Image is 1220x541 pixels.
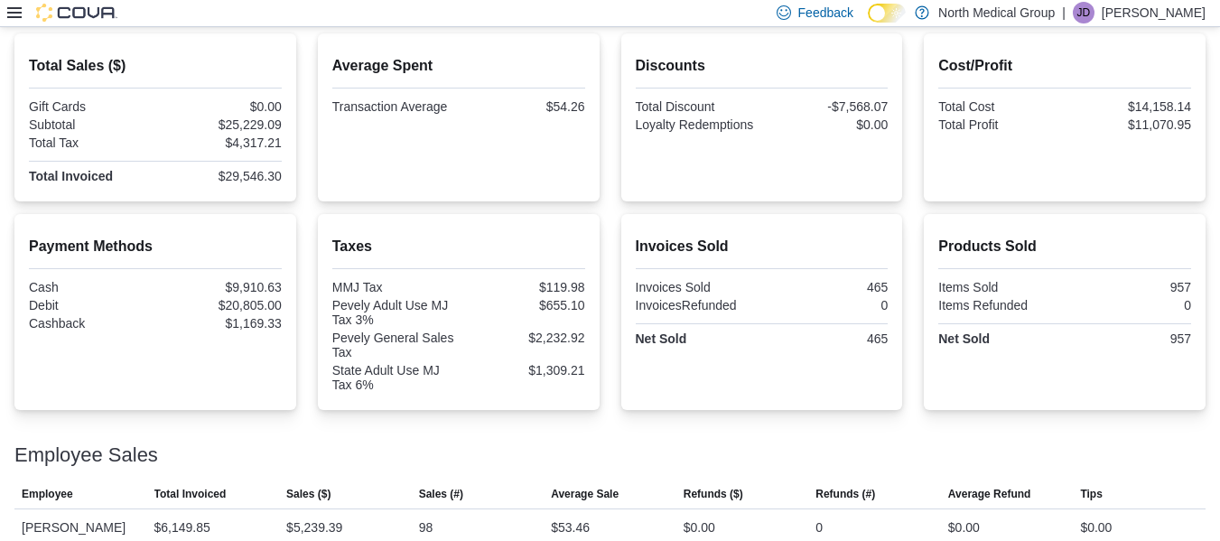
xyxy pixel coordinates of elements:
[636,298,759,312] div: InvoicesRefunded
[462,99,585,114] div: $54.26
[1102,2,1206,23] p: [PERSON_NAME]
[1062,2,1066,23] p: |
[765,280,888,294] div: 465
[286,487,331,501] span: Sales ($)
[29,316,152,331] div: Cashback
[868,4,906,23] input: Dark Mode
[1080,517,1112,538] div: $0.00
[22,487,73,501] span: Employee
[29,169,113,183] strong: Total Invoiced
[938,280,1061,294] div: Items Sold
[765,298,888,312] div: 0
[332,236,585,257] h2: Taxes
[332,363,455,392] div: State Adult Use MJ Tax 6%
[1068,331,1191,346] div: 957
[29,55,282,77] h2: Total Sales ($)
[332,55,585,77] h2: Average Spent
[332,280,455,294] div: MMJ Tax
[462,298,585,312] div: $655.10
[551,487,619,501] span: Average Sale
[29,298,152,312] div: Debit
[1077,2,1091,23] span: JD
[938,55,1191,77] h2: Cost/Profit
[765,331,888,346] div: 465
[154,487,227,501] span: Total Invoiced
[29,99,152,114] div: Gift Cards
[636,117,759,132] div: Loyalty Redemptions
[29,236,282,257] h2: Payment Methods
[948,487,1031,501] span: Average Refund
[798,4,853,22] span: Feedback
[684,517,715,538] div: $0.00
[636,280,759,294] div: Invoices Sold
[419,517,433,538] div: 98
[1073,2,1094,23] div: Jacob Dallman
[938,298,1061,312] div: Items Refunded
[462,331,585,345] div: $2,232.92
[29,117,152,132] div: Subtotal
[636,236,889,257] h2: Invoices Sold
[159,99,282,114] div: $0.00
[159,135,282,150] div: $4,317.21
[1068,99,1191,114] div: $14,158.14
[29,135,152,150] div: Total Tax
[159,280,282,294] div: $9,910.63
[938,117,1061,132] div: Total Profit
[1080,487,1102,501] span: Tips
[938,236,1191,257] h2: Products Sold
[29,280,152,294] div: Cash
[462,280,585,294] div: $119.98
[159,298,282,312] div: $20,805.00
[1068,298,1191,312] div: 0
[332,298,455,327] div: Pevely Adult Use MJ Tax 3%
[815,517,823,538] div: 0
[332,331,455,359] div: Pevely General Sales Tax
[332,99,455,114] div: Transaction Average
[815,487,875,501] span: Refunds (#)
[462,363,585,378] div: $1,309.21
[286,517,342,538] div: $5,239.39
[154,517,210,538] div: $6,149.85
[1068,117,1191,132] div: $11,070.95
[551,517,590,538] div: $53.46
[765,117,888,132] div: $0.00
[636,55,889,77] h2: Discounts
[684,487,743,501] span: Refunds ($)
[938,2,1055,23] p: North Medical Group
[419,487,463,501] span: Sales (#)
[159,169,282,183] div: $29,546.30
[159,316,282,331] div: $1,169.33
[938,99,1061,114] div: Total Cost
[765,99,888,114] div: -$7,568.07
[36,4,117,22] img: Cova
[636,99,759,114] div: Total Discount
[938,331,990,346] strong: Net Sold
[1068,280,1191,294] div: 957
[14,444,158,466] h3: Employee Sales
[636,331,687,346] strong: Net Sold
[948,517,980,538] div: $0.00
[159,117,282,132] div: $25,229.09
